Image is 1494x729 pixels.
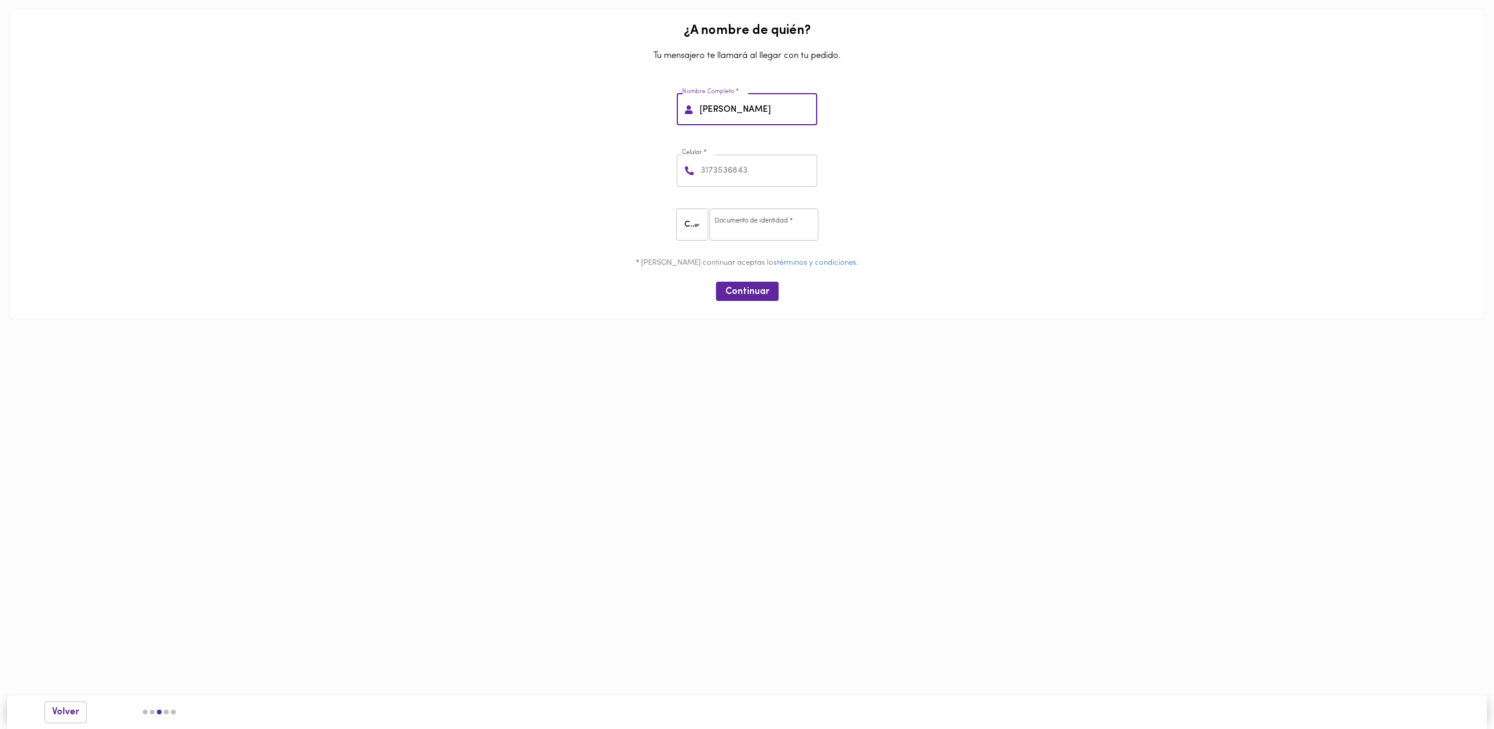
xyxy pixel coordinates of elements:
[44,701,87,723] button: Volver
[676,208,712,241] div: CC
[698,155,817,187] input: 3173536843
[52,707,79,718] span: Volver
[18,24,1476,38] h2: ¿A nombre de quién?
[716,282,779,301] button: Continuar
[1426,661,1482,717] iframe: Messagebird Livechat Widget
[18,44,1476,68] p: Tu mensajero te llamará al llegar con tu pedido.
[725,286,769,297] span: Continuar
[697,94,817,126] input: Pepito Perez
[18,258,1476,269] p: * [PERSON_NAME] continuar aceptas los .
[777,259,856,266] a: términos y condiciones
